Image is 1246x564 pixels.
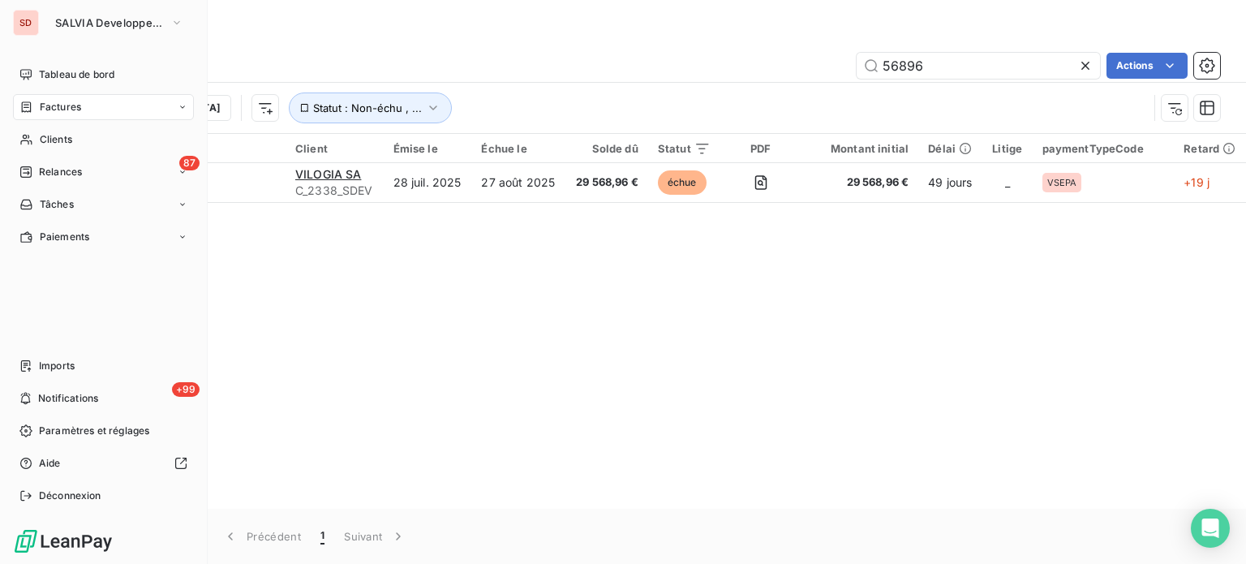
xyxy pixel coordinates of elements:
[992,142,1022,155] div: Litige
[295,142,374,155] div: Client
[810,142,909,155] div: Montant initial
[334,519,416,553] button: Suivant
[928,142,973,155] div: Délai
[658,170,707,195] span: échue
[40,230,89,244] span: Paiements
[40,197,74,212] span: Tâches
[39,165,82,179] span: Relances
[1191,509,1230,548] div: Open Intercom Messenger
[575,174,638,191] span: 29 568,96 €
[213,519,311,553] button: Précédent
[289,93,452,123] button: Statut : Non-échu , ...
[313,101,422,114] span: Statut : Non-échu , ...
[810,174,909,191] span: 29 568,96 €
[471,163,565,202] td: 27 août 2025
[172,382,200,397] span: +99
[13,10,39,36] div: SD
[658,142,711,155] div: Statut
[320,528,324,545] span: 1
[311,519,334,553] button: 1
[40,100,81,114] span: Factures
[1106,53,1188,79] button: Actions
[295,167,362,181] span: VILOGIA SA
[179,156,200,170] span: 87
[1047,178,1077,187] span: VSEPA
[857,53,1100,79] input: Rechercher
[481,142,556,155] div: Échue le
[40,132,72,147] span: Clients
[38,391,98,406] span: Notifications
[39,359,75,373] span: Imports
[39,424,149,438] span: Paramètres et réglages
[55,16,164,29] span: SALVIA Developpement
[393,142,462,155] div: Émise le
[39,67,114,82] span: Tableau de bord
[13,528,114,554] img: Logo LeanPay
[384,163,472,202] td: 28 juil. 2025
[575,142,638,155] div: Solde dû
[13,450,194,476] a: Aide
[39,456,61,471] span: Aide
[39,489,101,503] span: Déconnexion
[1184,175,1209,189] span: +19 j
[295,183,374,199] span: C_2338_SDEV
[1005,175,1010,189] span: _
[918,163,982,202] td: 49 jours
[1184,142,1236,155] div: Retard
[730,142,790,155] div: PDF
[1042,142,1165,155] div: paymentTypeCode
